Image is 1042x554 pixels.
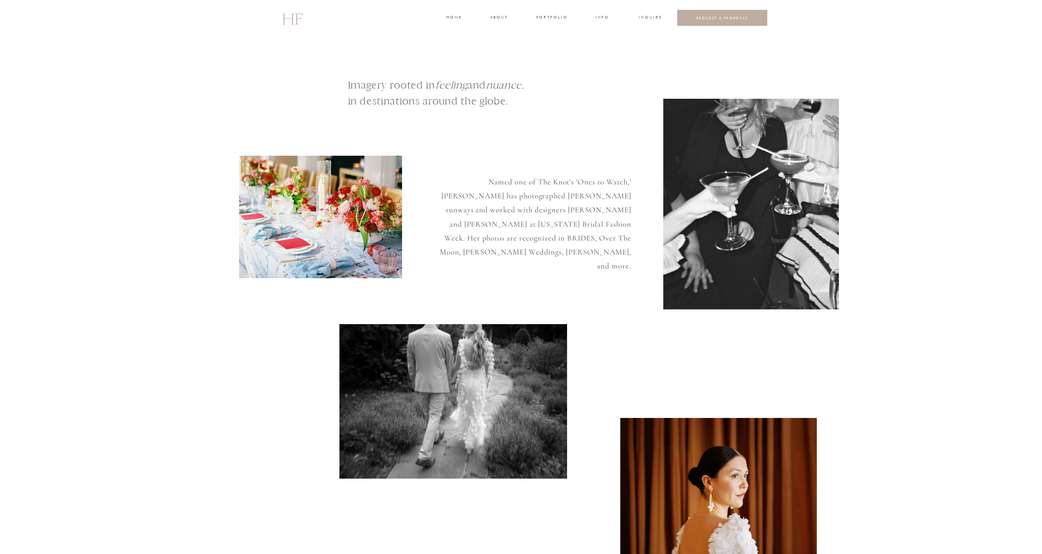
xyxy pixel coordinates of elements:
[446,14,461,22] a: home
[282,6,303,30] a: HF
[435,79,468,91] i: feeling
[536,14,567,22] a: portfolio
[486,79,522,91] i: nuance
[639,14,661,22] a: INQUIRE
[595,14,610,22] a: INFO
[433,175,631,259] p: Named one of The Knot's 'Ones to Watch,' [PERSON_NAME] has photographed [PERSON_NAME] runways and...
[348,77,569,120] h1: Imagery rooted in and , in destinations around the globe.
[490,14,507,22] a: about
[684,16,761,20] a: REQUEST A PROPOSAL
